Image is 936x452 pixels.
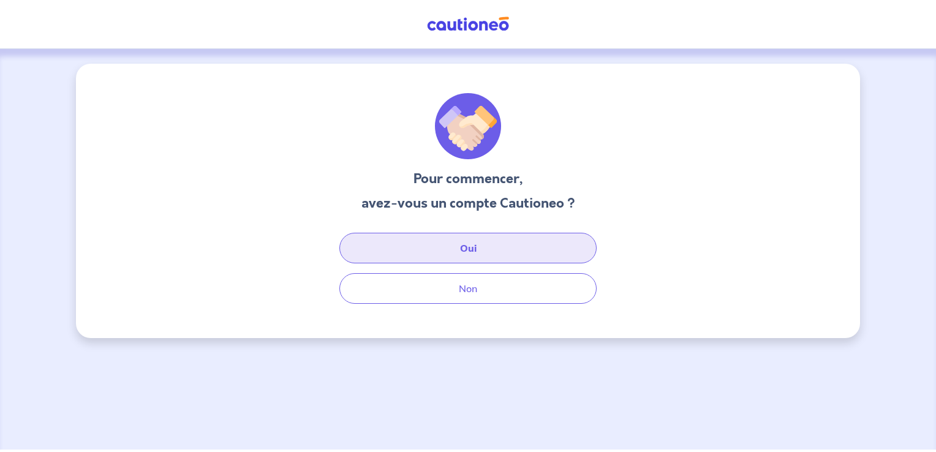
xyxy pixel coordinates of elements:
button: Oui [339,233,597,263]
img: illu_welcome.svg [435,93,501,159]
h3: avez-vous un compte Cautioneo ? [361,194,575,213]
button: Non [339,273,597,304]
h3: Pour commencer, [361,169,575,189]
img: Cautioneo [422,17,514,32]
